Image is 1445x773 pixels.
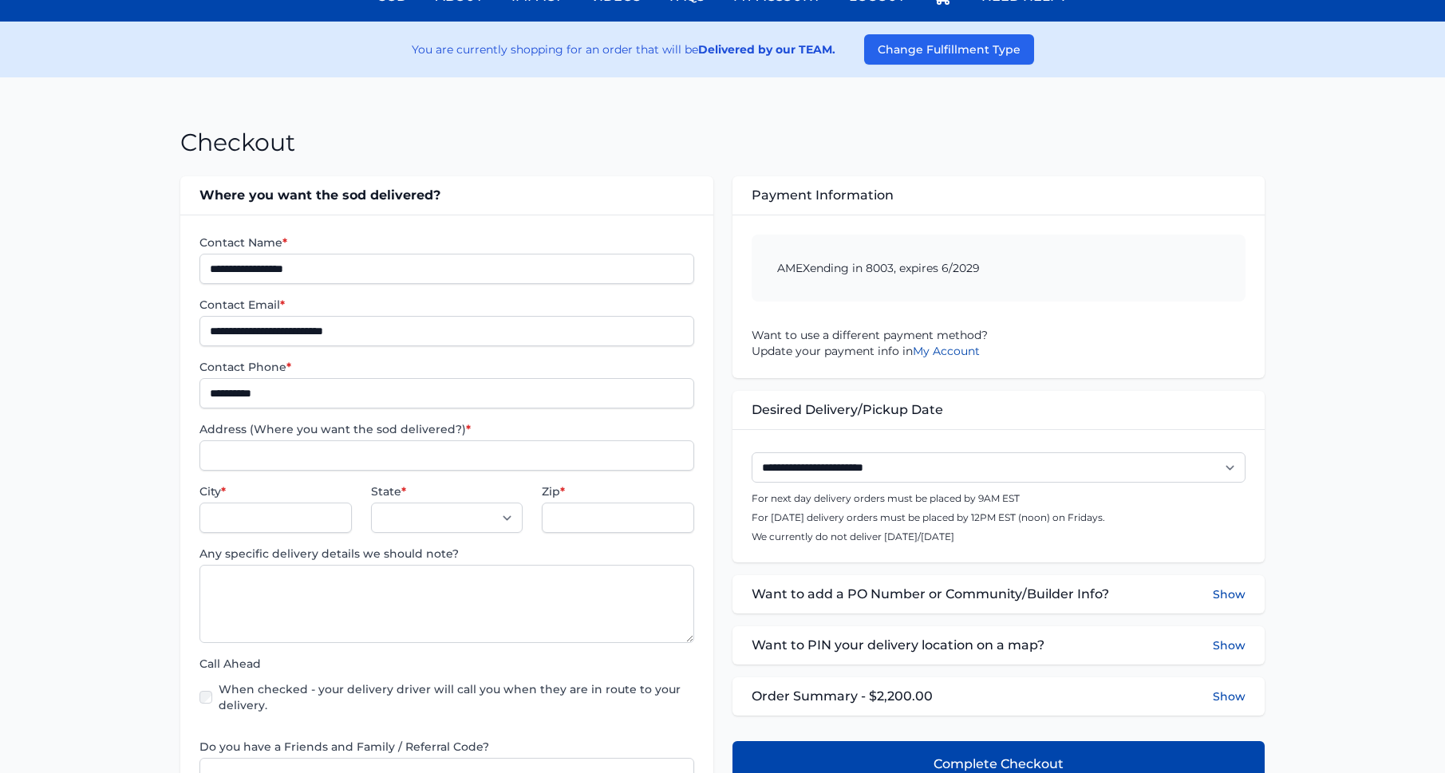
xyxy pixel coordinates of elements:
p: Want to use a different payment method? Update your payment info in [752,327,1246,359]
label: Do you have a Friends and Family / Referral Code? [199,739,693,755]
span: Order Summary - $2,200.00 [752,687,933,706]
label: Contact Email [199,297,693,313]
label: Any specific delivery details we should note? [199,546,693,562]
span: Want to add a PO Number or Community/Builder Info? [752,585,1109,604]
button: Show [1213,585,1246,604]
button: Show [1213,688,1246,704]
label: Address (Where you want the sod delivered?) [199,421,693,437]
label: Contact Phone [199,359,693,375]
label: State [371,483,523,499]
div: Where you want the sod delivered? [180,176,713,215]
p: We currently do not deliver [DATE]/[DATE] [752,530,1246,543]
button: Change Fulfillment Type [864,34,1034,65]
div: Payment Information [732,176,1265,215]
h1: Checkout [180,128,295,157]
span: Want to PIN your delivery location on a map? [752,636,1044,655]
a: My Account [913,344,980,358]
button: Show [1213,636,1246,655]
strong: Delivered by our TEAM. [698,42,835,57]
label: Zip [542,483,693,499]
div: Desired Delivery/Pickup Date [732,391,1265,429]
label: Call Ahead [199,656,693,672]
span: amex [777,261,810,275]
label: City [199,483,351,499]
label: When checked - your delivery driver will call you when they are in route to your delivery. [219,681,693,713]
label: Contact Name [199,235,693,250]
p: For [DATE] delivery orders must be placed by 12PM EST (noon) on Fridays. [752,511,1246,524]
p: For next day delivery orders must be placed by 9AM EST [752,492,1246,505]
div: ending in 8003, expires 6/2029 [752,235,1246,302]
